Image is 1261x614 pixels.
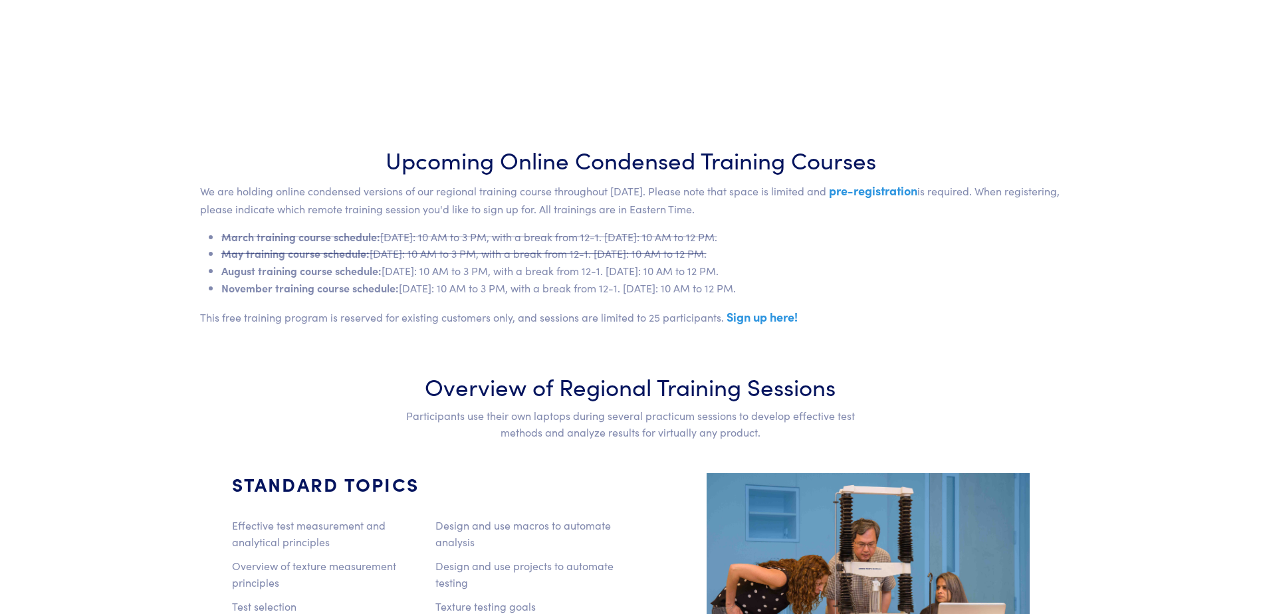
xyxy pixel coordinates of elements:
[221,263,382,278] span: August training course schedule:
[200,307,1062,327] p: This free training program is reserved for existing customers only, and sessions are limited to 2...
[221,246,370,260] span: May training course schedule:
[221,245,1062,262] li: [DATE]: 10 AM to 3 PM, with a break from 12-1. [DATE]: 10 AM to 12 PM.
[221,229,1062,246] li: [DATE]: 10 AM to 3 PM, with a break from 12-1. [DATE]: 10 AM to 12 PM.
[232,517,419,551] p: Effective test measurement and analytical principles
[221,280,399,295] span: November training course schedule:
[221,262,1062,280] li: [DATE]: 10 AM to 3 PM, with a break from 12-1. [DATE]: 10 AM to 12 PM.
[403,369,858,402] h3: Overview of Regional Training Sessions
[403,407,858,441] p: Participants use their own laptops during several practicum sessions to develop effective test me...
[435,558,623,591] p: Design and use projects to automate testing
[221,280,1062,297] li: [DATE]: 10 AM to 3 PM, with a break from 12-1. [DATE]: 10 AM to 12 PM.
[232,473,623,496] h4: STANDARD TOPICS
[200,143,1062,175] h3: Upcoming Online Condensed Training Courses
[435,517,623,551] p: Design and use macros to automate analysis
[727,308,798,325] a: Sign up here!
[232,558,419,591] p: Overview of texture measurement principles
[829,182,917,199] a: pre-registration
[200,181,1062,217] p: We are holding online condensed versions of our regional training course throughout [DATE]. Pleas...
[221,229,380,244] span: March training course schedule:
